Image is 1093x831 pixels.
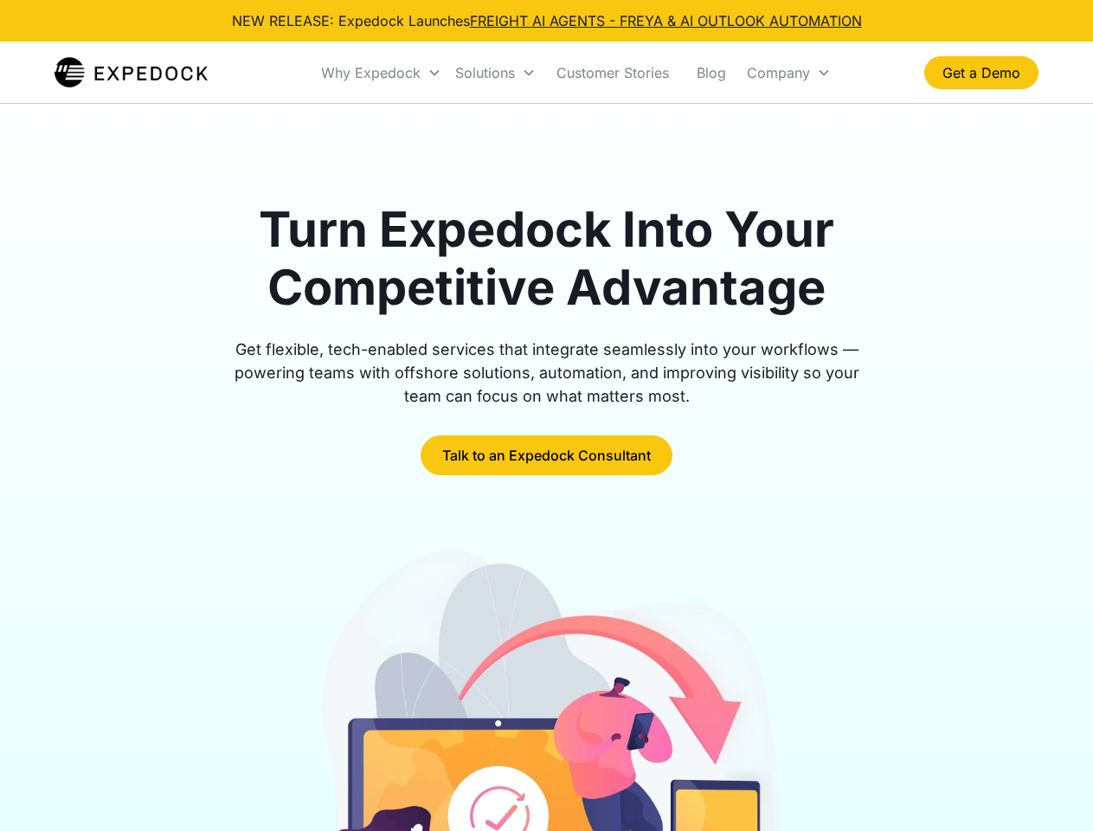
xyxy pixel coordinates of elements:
[924,56,1038,89] a: Get a Demo
[683,43,740,102] a: Blog
[232,10,862,31] div: NEW RELEASE: Expedock Launches
[215,338,879,408] div: Get flexible, tech-enabled services that integrate seamlessly into your workflows — powering team...
[740,43,838,102] div: Company
[215,201,879,317] h1: Turn Expedock Into Your Competitive Advantage
[321,64,421,81] div: Why Expedock
[55,55,208,90] img: Expedock Logo
[747,64,810,81] div: Company
[455,64,515,81] div: Solutions
[1006,748,1093,831] iframe: Chat Widget
[421,435,672,475] a: Talk to an Expedock Consultant
[470,12,862,29] a: FREIGHT AI AGENTS - FREYA & AI OUTLOOK AUTOMATION
[448,43,543,102] div: Solutions
[543,43,683,102] a: Customer Stories
[55,55,208,90] a: home
[314,43,448,102] div: Why Expedock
